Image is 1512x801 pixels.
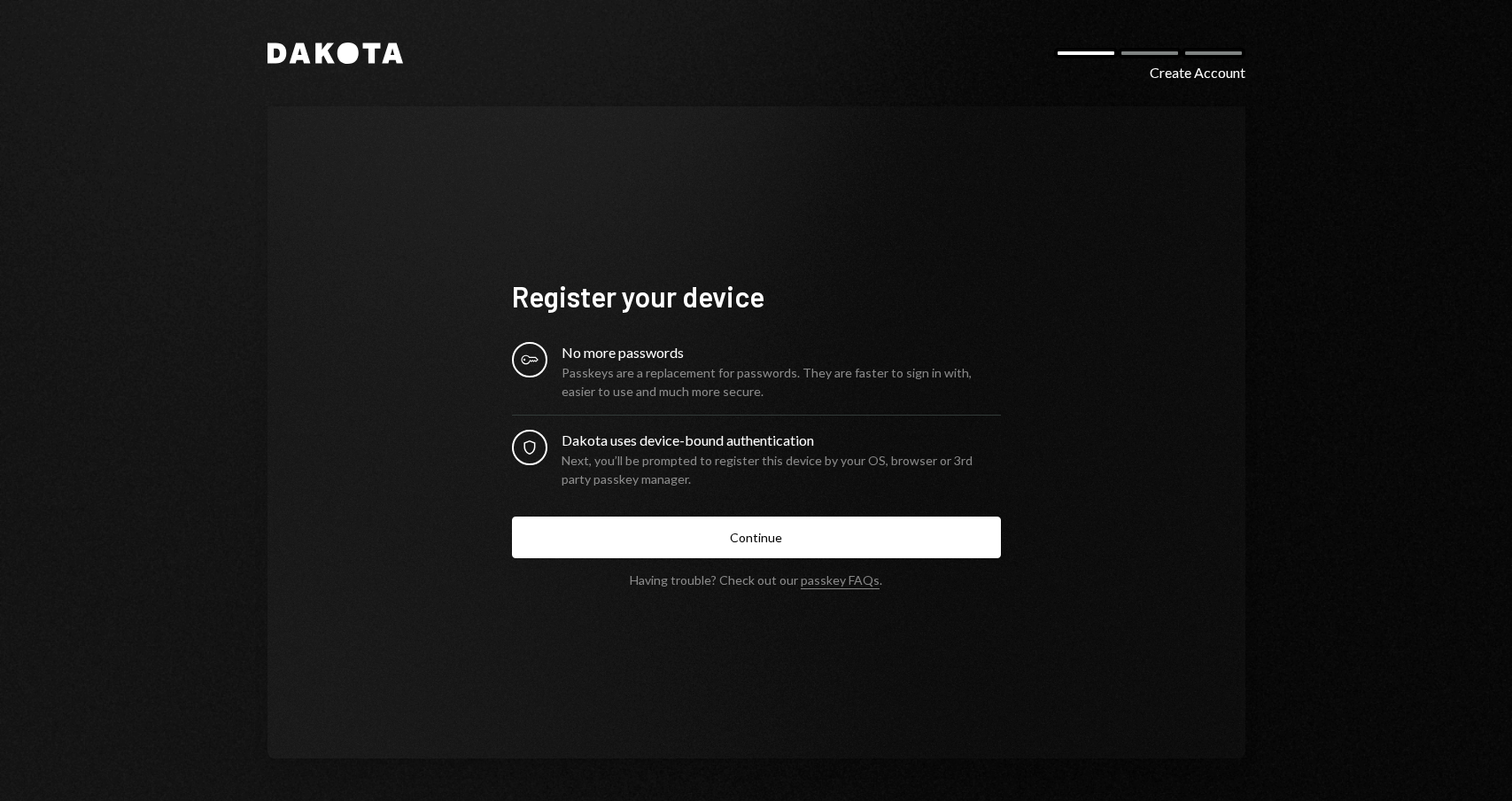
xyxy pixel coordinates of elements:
[630,572,882,587] div: Having trouble? Check out our .
[562,363,1001,400] div: Passkeys are a replacement for passwords. They are faster to sign in with, easier to use and much...
[512,517,1001,558] button: Continue
[801,572,880,589] a: passkey FAQs
[1150,62,1245,83] div: Create Account
[562,451,1001,488] div: Next, you’ll be prompted to register this device by your OS, browser or 3rd party passkey manager.
[562,342,1001,363] div: No more passwords
[512,278,1001,314] h1: Register your device
[562,430,1001,451] div: Dakota uses device-bound authentication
